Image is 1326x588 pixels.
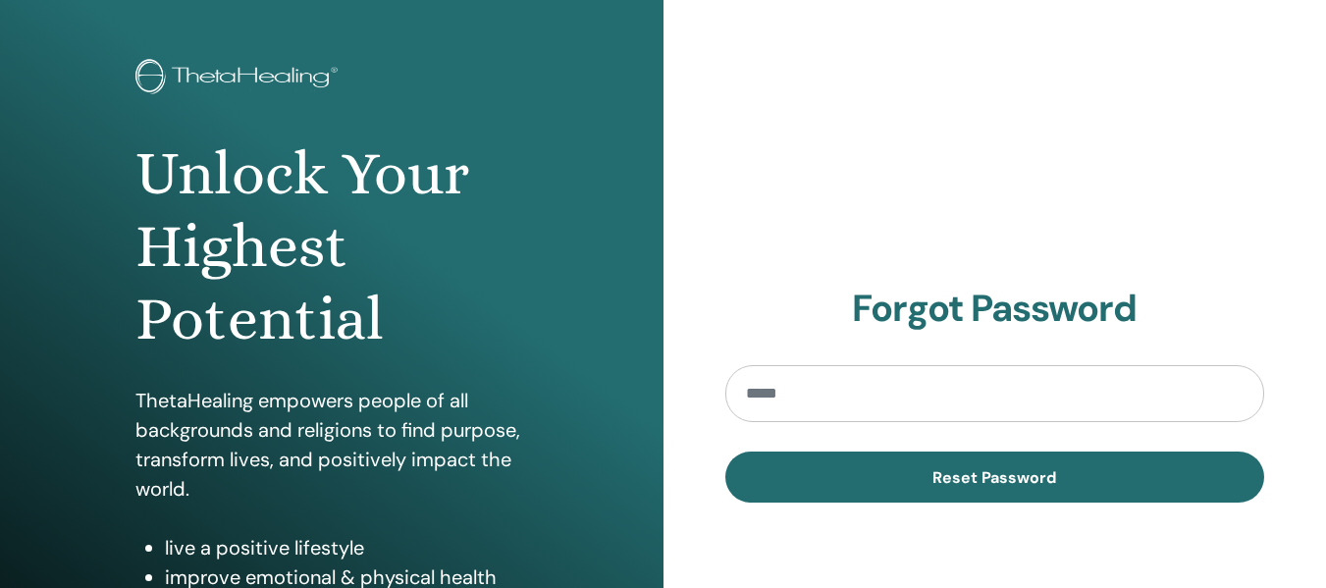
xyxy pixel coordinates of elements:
[725,452,1265,503] button: Reset Password
[135,386,528,504] p: ThetaHealing empowers people of all backgrounds and religions to find purpose, transform lives, a...
[932,467,1056,488] span: Reset Password
[165,533,528,562] li: live a positive lifestyle
[135,137,528,356] h1: Unlock Your Highest Potential
[725,287,1265,332] h2: Forgot Password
